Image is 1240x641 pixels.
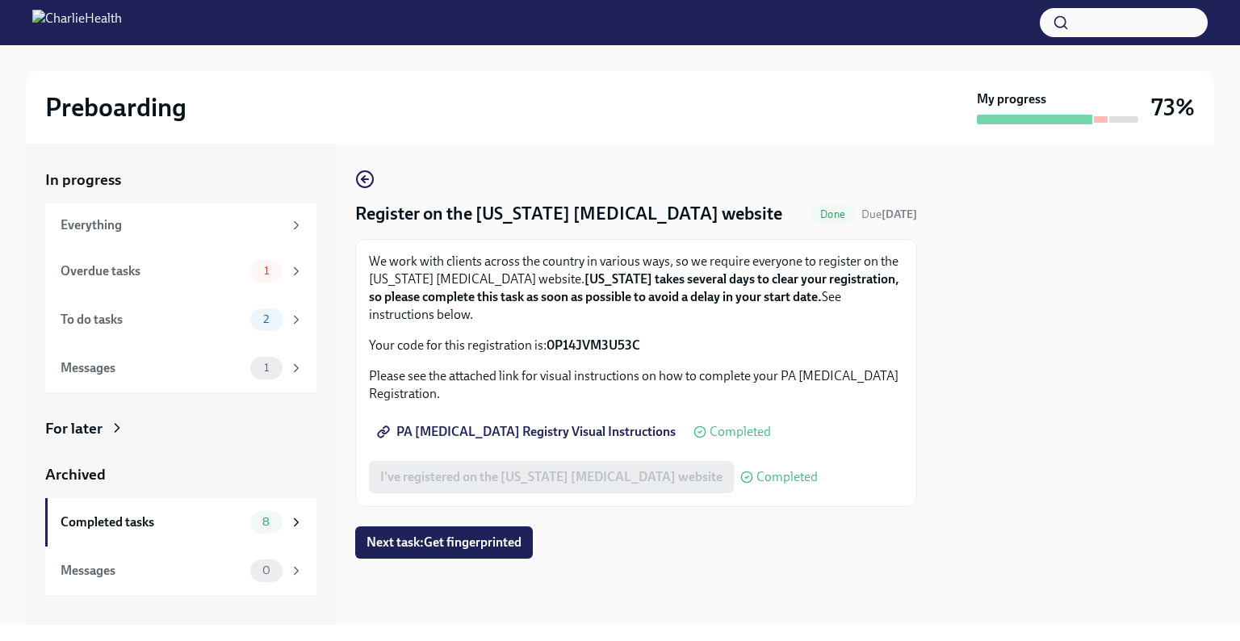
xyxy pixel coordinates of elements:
[1151,93,1195,122] h3: 73%
[811,208,855,220] span: Done
[45,344,316,392] a: Messages1
[369,416,687,448] a: PA [MEDICAL_DATA] Registry Visual Instructions
[45,170,316,191] a: In progress
[253,516,279,528] span: 8
[45,498,316,547] a: Completed tasks8
[710,425,771,438] span: Completed
[253,564,280,576] span: 0
[45,464,316,485] a: Archived
[882,207,917,221] strong: [DATE]
[45,547,316,595] a: Messages0
[45,418,316,439] a: For later
[61,216,283,234] div: Everything
[355,202,782,226] h4: Register on the [US_STATE] [MEDICAL_DATA] website
[253,313,279,325] span: 2
[861,207,917,222] span: August 18th, 2025 09:00
[45,418,103,439] div: For later
[756,471,818,484] span: Completed
[369,367,903,403] p: Please see the attached link for visual instructions on how to complete your PA [MEDICAL_DATA] Re...
[977,90,1046,108] strong: My progress
[254,362,279,374] span: 1
[547,337,640,353] strong: 0P14JVM3U53C
[369,253,903,324] p: We work with clients across the country in various ways, so we require everyone to register on th...
[254,265,279,277] span: 1
[369,337,903,354] p: Your code for this registration is:
[61,262,244,280] div: Overdue tasks
[61,311,244,329] div: To do tasks
[45,247,316,295] a: Overdue tasks1
[861,207,917,221] span: Due
[380,424,676,440] span: PA [MEDICAL_DATA] Registry Visual Instructions
[45,295,316,344] a: To do tasks2
[45,203,316,247] a: Everything
[32,10,122,36] img: CharlieHealth
[61,562,244,580] div: Messages
[45,91,186,124] h2: Preboarding
[355,526,533,559] button: Next task:Get fingerprinted
[61,513,244,531] div: Completed tasks
[367,534,522,551] span: Next task : Get fingerprinted
[369,271,899,304] strong: [US_STATE] takes several days to clear your registration, so please complete this task as soon as...
[61,359,244,377] div: Messages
